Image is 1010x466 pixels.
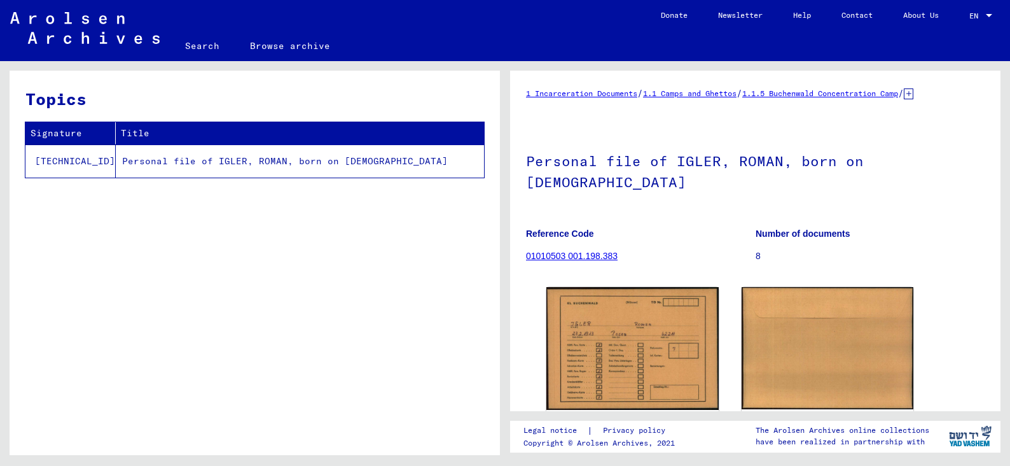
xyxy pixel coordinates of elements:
[737,87,742,99] span: /
[946,420,994,452] img: yv_logo.png
[25,145,116,178] td: [TECHNICAL_ID]
[523,424,681,437] div: |
[756,425,929,436] p: The Arolsen Archives online collections
[756,229,850,239] b: Number of documents
[526,132,985,209] h1: Personal file of IGLER, ROMAN, born on [DEMOGRAPHIC_DATA]
[10,12,160,44] img: Arolsen_neg.svg
[25,87,483,111] h3: Topics
[546,287,719,410] img: 001.jpg
[25,122,116,145] th: Signature
[756,436,929,448] p: have been realized in partnership with
[116,122,484,145] th: Title
[526,251,618,261] a: 01010503 001.198.383
[969,11,983,20] span: EN
[637,87,643,99] span: /
[526,229,594,239] b: Reference Code
[523,424,587,437] a: Legal notice
[756,250,985,263] p: 8
[593,424,681,437] a: Privacy policy
[742,88,898,98] a: 1.1.5 Buchenwald Concentration Camp
[898,87,904,99] span: /
[526,88,637,98] a: 1 Incarceration Documents
[643,88,737,98] a: 1.1 Camps and Ghettos
[235,31,345,61] a: Browse archive
[116,145,484,178] td: Personal file of IGLER, ROMAN, born on [DEMOGRAPHIC_DATA]
[523,437,681,449] p: Copyright © Arolsen Archives, 2021
[742,287,914,409] img: 002.jpg
[170,31,235,61] a: Search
